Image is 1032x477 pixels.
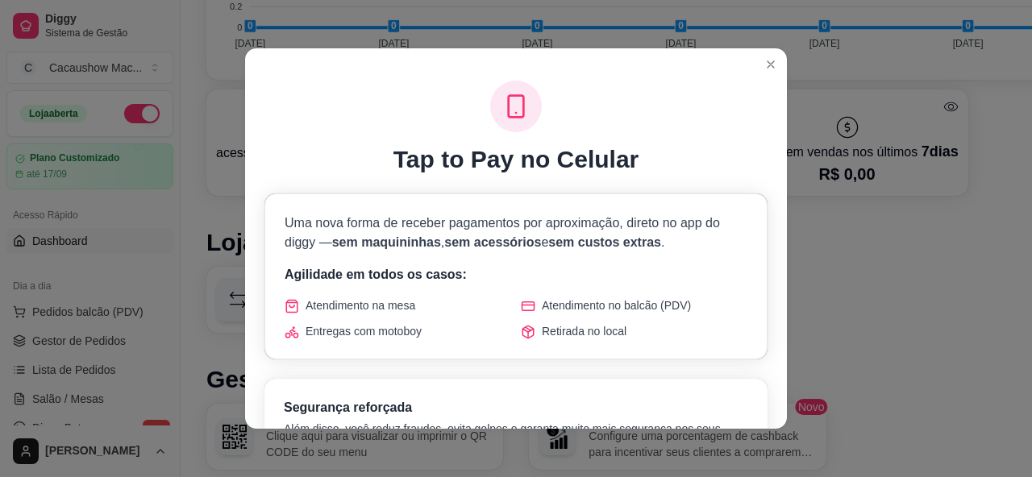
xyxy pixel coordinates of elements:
span: sem custos extras [548,235,661,249]
span: Retirada no local [542,323,626,339]
span: Atendimento no balcão (PDV) [542,297,691,313]
p: Além disso, você reduz fraudes, evita golpes e garanta muito mais segurança nos seus recebimentos... [284,421,748,469]
h3: Segurança reforçada [284,398,748,417]
h1: Tap to Pay no Celular [393,145,639,174]
button: Close [758,52,784,77]
span: sem maquininhas [332,235,441,249]
span: Entregas com motoboy [306,323,422,339]
span: Atendimento na mesa [306,297,415,313]
p: Uma nova forma de receber pagamentos por aproximação, direto no app do diggy — , e . [285,214,747,252]
span: sem acessórios [444,235,541,249]
p: Agilidade em todos os casos: [285,265,747,284]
